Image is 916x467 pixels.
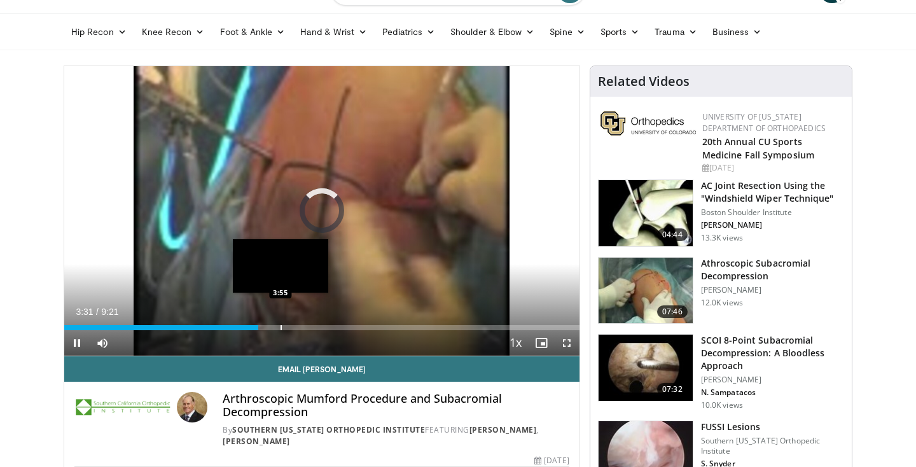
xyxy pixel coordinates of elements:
h3: FUSSI Lesions [701,421,844,433]
button: Pause [64,330,90,356]
img: Avatar [177,392,207,422]
p: Boston Shoulder Institute [701,207,844,218]
button: Mute [90,330,115,356]
img: 355603a8-37da-49b6-856f-e00d7e9307d3.png.150x105_q85_autocrop_double_scale_upscale_version-0.2.png [600,111,696,136]
h3: AC Joint Resection Using the "Windshield Wiper Technique" [701,179,844,205]
button: Fullscreen [554,330,579,356]
h3: SCOI 8-Point Subacromial Decompression: A Bloodless Approach [701,334,844,372]
a: Foot & Ankle [212,19,293,45]
button: Enable picture-in-picture mode [529,330,554,356]
a: Email [PERSON_NAME] [64,356,579,382]
span: 04:44 [657,228,688,241]
div: By FEATURING , [223,424,569,447]
a: Southern [US_STATE] Orthopedic Institute [232,424,425,435]
a: University of [US_STATE] Department of Orthopaedics [702,111,826,134]
h3: Athroscopic Subacromial Decompression [701,257,844,282]
a: [PERSON_NAME] [223,436,290,447]
img: 38874_0000_3.png.150x105_q85_crop-smart_upscale.jpg [599,258,693,324]
a: 20th Annual CU Sports Medicine Fall Symposium [702,136,814,161]
div: [DATE] [702,162,842,174]
p: Southern [US_STATE] Orthopedic Institute [701,436,844,456]
img: 1163775_3.png.150x105_q85_crop-smart_upscale.jpg [599,180,693,246]
a: Shoulder & Elbow [443,19,542,45]
a: Business [705,19,770,45]
div: Progress Bar [64,325,579,330]
a: Pediatrics [375,19,443,45]
h4: Arthroscopic Mumford Procedure and Subacromial Decompression [223,392,569,419]
span: 07:46 [657,305,688,318]
h4: Related Videos [598,74,690,89]
span: 3:31 [76,307,93,317]
button: Playback Rate [503,330,529,356]
p: [PERSON_NAME] [701,375,844,385]
span: / [96,307,99,317]
a: Spine [542,19,592,45]
a: Sports [593,19,648,45]
a: 04:44 AC Joint Resection Using the "Windshield Wiper Technique" Boston Shoulder Institute [PERSON... [598,179,844,247]
p: 13.3K views [701,233,743,243]
p: N. Sampatacos [701,387,844,398]
span: 07:32 [657,383,688,396]
a: [PERSON_NAME] [469,424,537,435]
img: Southern California Orthopedic Institute [74,392,172,422]
a: Knee Recon [134,19,212,45]
span: 9:21 [101,307,118,317]
img: fylOjp5pkC-GA4Zn4xMDoxOmdtO40mAx_3.150x105_q85_crop-smart_upscale.jpg [599,335,693,401]
p: 12.0K views [701,298,743,308]
div: [DATE] [534,455,569,466]
a: 07:32 SCOI 8-Point Subacromial Decompression: A Bloodless Approach [PERSON_NAME] N. Sampatacos 10... [598,334,844,410]
video-js: Video Player [64,66,579,356]
p: 10.0K views [701,400,743,410]
a: Trauma [647,19,705,45]
p: [PERSON_NAME] [701,220,844,230]
a: 07:46 Athroscopic Subacromial Decompression [PERSON_NAME] 12.0K views [598,257,844,324]
p: [PERSON_NAME] [701,285,844,295]
a: Hip Recon [64,19,134,45]
a: Hand & Wrist [293,19,375,45]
